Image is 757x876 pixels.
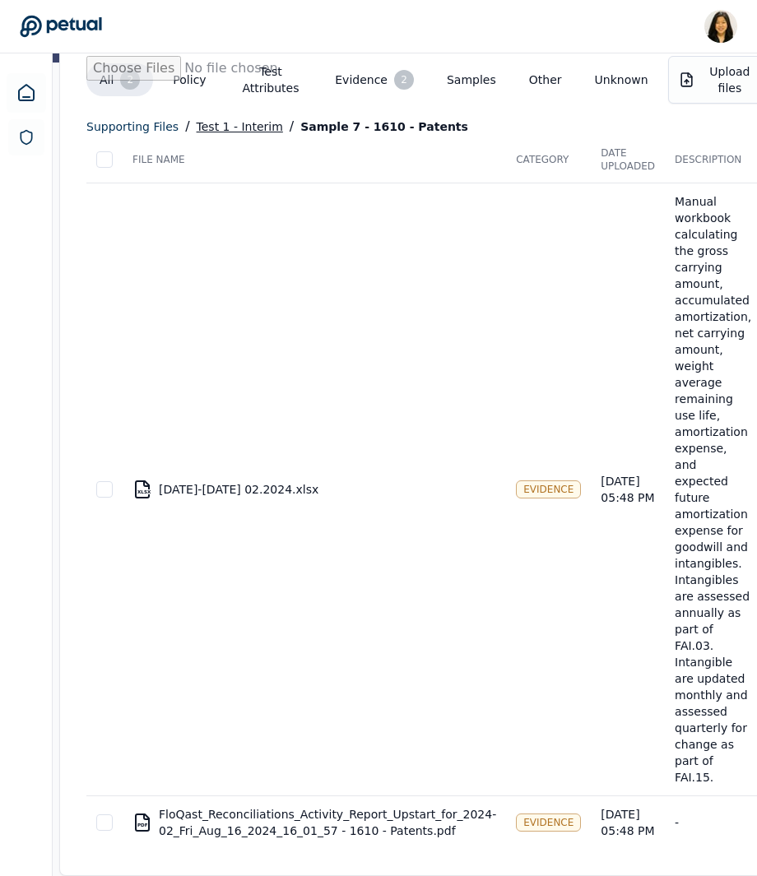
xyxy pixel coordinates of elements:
button: Samples [434,65,509,95]
div: Test 1 - Interim [197,117,283,137]
div: Evidence [516,480,581,498]
div: Evidence [516,813,581,832]
button: Policy [160,65,219,95]
a: Dashboard [7,73,46,113]
a: SOC 1 Reports [8,119,44,155]
div: supporting files [86,117,179,137]
div: 2 [120,70,140,90]
td: [DATE] 05:48 PM [591,796,665,850]
img: Renee Park [704,10,737,43]
div: FloQast_Reconciliations_Activity_Report_Upstart_for_2024-02_Fri_Aug_16_2024_16_01_57 - 1610 - Pat... [132,806,496,839]
button: All2 [86,63,153,96]
div: / / [185,117,294,137]
th: File Name [123,137,506,183]
div: 2 [394,70,414,90]
td: [DATE] 05:48 PM [591,183,665,796]
div: Sample 7 - 1610 - Patents [300,117,468,137]
button: Test Attributes [226,57,316,103]
div: PDF [137,823,148,827]
div: XLSX [137,489,151,494]
button: Evidence2 [322,63,427,96]
th: Date Uploaded [591,137,665,183]
th: Category [506,137,591,183]
a: Go to Dashboard [20,15,102,38]
button: Unknown [582,65,662,95]
button: Other [516,65,575,95]
div: [DATE]-[DATE] 02.2024.xlsx [132,480,496,499]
